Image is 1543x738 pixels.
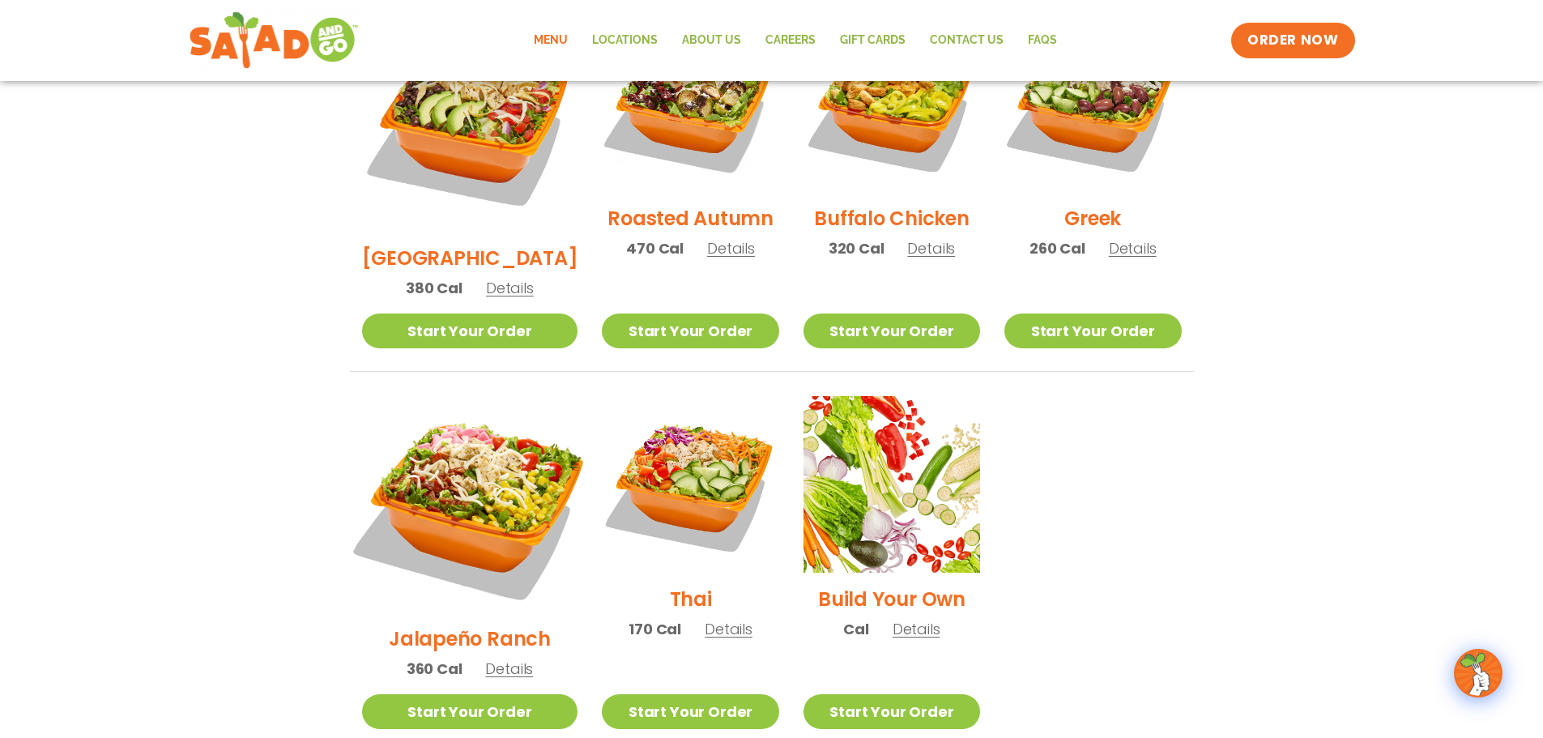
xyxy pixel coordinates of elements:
a: About Us [670,22,753,59]
img: Product photo for Jalapeño Ranch Salad [343,378,596,631]
img: Product photo for Build Your Own [803,396,980,573]
span: Cal [843,618,868,640]
span: Details [486,278,534,298]
span: ORDER NOW [1247,31,1338,50]
span: Details [907,238,955,258]
img: Product photo for Roasted Autumn Salad [602,15,778,192]
a: Start Your Order [362,314,578,348]
a: Locations [580,22,670,59]
span: Details [707,238,755,258]
h2: Roasted Autumn [607,204,774,232]
span: Details [485,659,533,679]
span: 470 Cal [626,237,684,259]
img: new-SAG-logo-768×292 [189,8,360,73]
a: Start Your Order [602,314,778,348]
span: 360 Cal [407,658,462,680]
h2: Build Your Own [818,585,965,613]
a: Start Your Order [602,694,778,729]
img: wpChatIcon [1456,651,1501,696]
span: Details [893,619,940,639]
h2: Thai [670,585,712,613]
a: Start Your Order [362,694,578,729]
a: ORDER NOW [1231,23,1354,58]
span: 170 Cal [629,618,681,640]
img: Product photo for Thai Salad [602,396,778,573]
a: Menu [522,22,580,59]
img: Product photo for Greek Salad [1004,15,1181,192]
nav: Menu [522,22,1069,59]
a: Start Your Order [803,314,980,348]
a: Start Your Order [803,694,980,729]
img: Product photo for BBQ Ranch Salad [362,15,578,232]
span: 380 Cal [406,277,462,299]
h2: Greek [1064,204,1121,232]
span: 260 Cal [1029,237,1085,259]
span: 320 Cal [829,237,884,259]
a: Contact Us [918,22,1016,59]
a: GIFT CARDS [828,22,918,59]
a: FAQs [1016,22,1069,59]
span: Details [705,619,752,639]
span: Details [1109,238,1157,258]
a: Start Your Order [1004,314,1181,348]
img: Product photo for Buffalo Chicken Salad [803,15,980,192]
a: Careers [753,22,828,59]
h2: Buffalo Chicken [814,204,969,232]
h2: Jalapeño Ranch [389,625,551,653]
h2: [GEOGRAPHIC_DATA] [362,244,578,272]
